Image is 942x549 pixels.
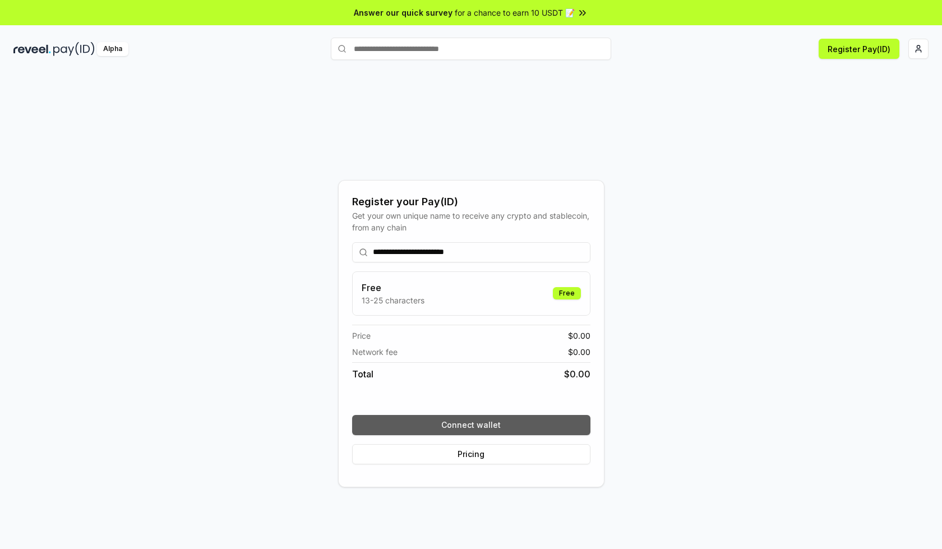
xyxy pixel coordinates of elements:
span: $ 0.00 [564,367,590,381]
span: Price [352,330,371,342]
div: Alpha [97,42,128,56]
span: $ 0.00 [568,330,590,342]
button: Register Pay(ID) [819,39,899,59]
span: Answer our quick survey [354,7,452,19]
div: Register your Pay(ID) [352,194,590,210]
span: for a chance to earn 10 USDT 📝 [455,7,575,19]
div: Get your own unique name to receive any crypto and stablecoin, from any chain [352,210,590,233]
span: Network fee [352,346,398,358]
h3: Free [362,281,424,294]
p: 13-25 characters [362,294,424,306]
button: Pricing [352,444,590,464]
button: Connect wallet [352,415,590,435]
div: Free [553,287,581,299]
span: $ 0.00 [568,346,590,358]
img: reveel_dark [13,42,51,56]
img: pay_id [53,42,95,56]
span: Total [352,367,373,381]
